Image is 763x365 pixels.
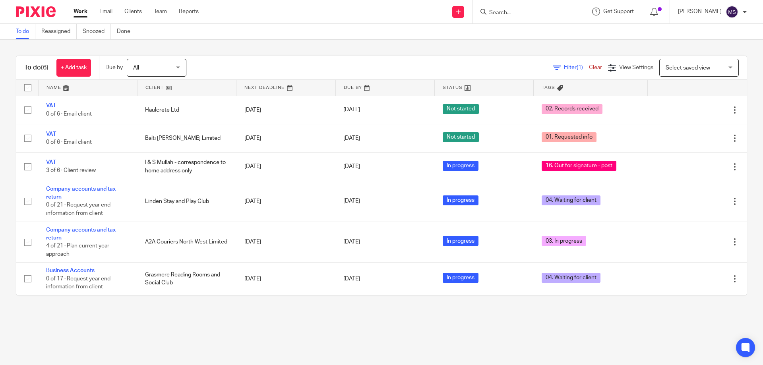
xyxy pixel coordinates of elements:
[137,181,236,222] td: Linden Stay and Play Club
[343,276,360,282] span: [DATE]
[619,65,653,70] span: View Settings
[236,124,335,152] td: [DATE]
[666,65,710,71] span: Select saved view
[179,8,199,15] a: Reports
[154,8,167,15] a: Team
[678,8,722,15] p: [PERSON_NAME]
[46,131,56,137] a: VAT
[542,85,555,90] span: Tags
[236,96,335,124] td: [DATE]
[137,263,236,295] td: Grasmere Reading Rooms and Social Club
[443,104,479,114] span: Not started
[726,6,738,18] img: svg%3E
[16,24,35,39] a: To do
[542,104,602,114] span: 02. Records received
[236,222,335,263] td: [DATE]
[589,65,602,70] a: Clear
[443,195,478,205] span: In progress
[56,59,91,77] a: + Add task
[117,24,136,39] a: Done
[443,161,478,171] span: In progress
[542,161,616,171] span: 16. Out for signature - post
[46,139,92,145] span: 0 of 6 · Email client
[124,8,142,15] a: Clients
[41,24,77,39] a: Reassigned
[542,132,596,142] span: 01. Requested info
[137,124,236,152] td: Balti [PERSON_NAME] Limited
[236,181,335,222] td: [DATE]
[343,164,360,169] span: [DATE]
[343,239,360,245] span: [DATE]
[105,64,123,71] p: Due by
[46,186,116,200] a: Company accounts and tax return
[542,195,600,205] span: 04. Waiting for client
[46,168,96,174] span: 3 of 6 · Client review
[46,276,110,290] span: 0 of 17 · Request year end information from client
[46,227,116,241] a: Company accounts and tax return
[74,8,87,15] a: Work
[343,135,360,141] span: [DATE]
[16,6,56,17] img: Pixie
[137,153,236,181] td: I & S Mullah - correspondence to home address only
[24,64,48,72] h1: To do
[46,111,92,117] span: 0 of 6 · Email client
[83,24,111,39] a: Snoozed
[564,65,589,70] span: Filter
[46,203,110,216] span: 0 of 21 · Request year end information from client
[236,153,335,181] td: [DATE]
[443,273,478,283] span: In progress
[137,222,236,263] td: A2A Couriers North West Limited
[46,160,56,165] a: VAT
[542,236,586,246] span: 03. In progress
[488,10,560,17] input: Search
[133,65,139,71] span: All
[542,273,600,283] span: 04. Waiting for client
[443,132,479,142] span: Not started
[443,236,478,246] span: In progress
[46,268,95,273] a: Business Accounts
[41,64,48,71] span: (6)
[99,8,112,15] a: Email
[577,65,583,70] span: (1)
[46,103,56,108] a: VAT
[236,263,335,295] td: [DATE]
[137,96,236,124] td: Haulcrete Ltd
[343,199,360,204] span: [DATE]
[46,243,109,257] span: 4 of 21 · Plan current year approach
[343,107,360,113] span: [DATE]
[603,9,634,14] span: Get Support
